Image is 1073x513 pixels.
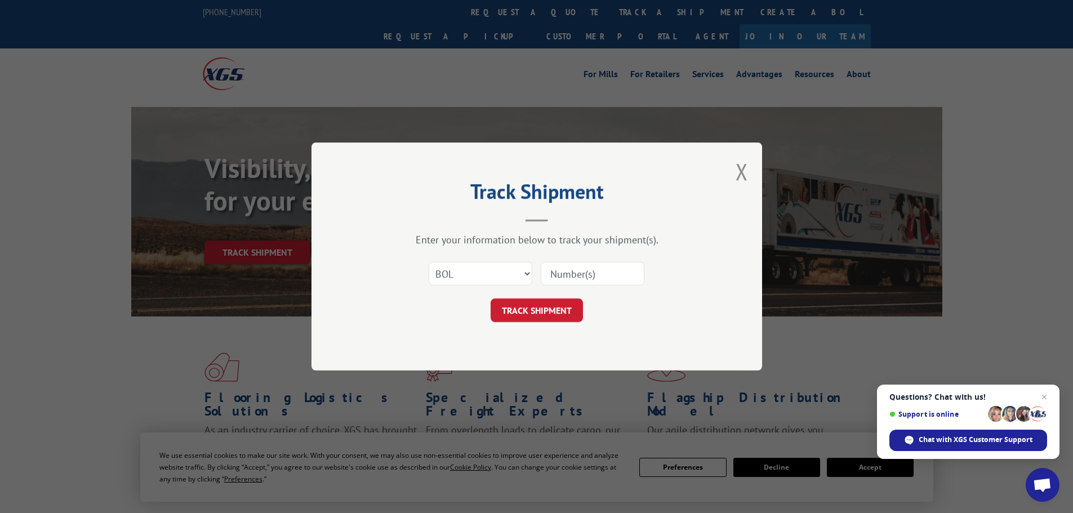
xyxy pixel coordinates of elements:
[368,233,706,246] div: Enter your information below to track your shipment(s).
[1038,390,1051,404] span: Close chat
[491,298,583,322] button: TRACK SHIPMENT
[736,157,748,186] button: Close modal
[368,184,706,205] h2: Track Shipment
[889,392,1047,402] span: Questions? Chat with us!
[889,410,984,418] span: Support is online
[541,262,644,286] input: Number(s)
[1026,468,1059,502] div: Open chat
[919,435,1032,445] span: Chat with XGS Customer Support
[889,430,1047,451] div: Chat with XGS Customer Support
